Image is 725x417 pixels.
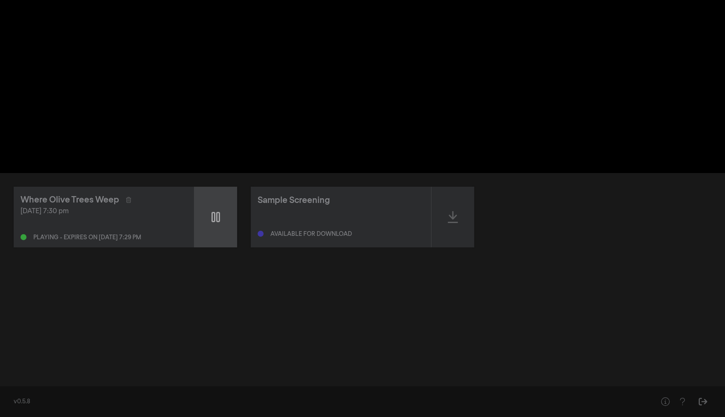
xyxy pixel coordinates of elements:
button: Sign Out [694,393,711,410]
div: Where Olive Trees Weep [21,194,119,206]
div: Available for download [270,231,352,237]
div: Playing - expires on [DATE] 7:29 pm [33,235,141,241]
div: Sample Screening [258,194,330,207]
div: [DATE] 7:30 pm [21,206,187,217]
div: v0.5.8 [14,397,640,406]
button: Help [674,393,691,410]
button: Help [657,393,674,410]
